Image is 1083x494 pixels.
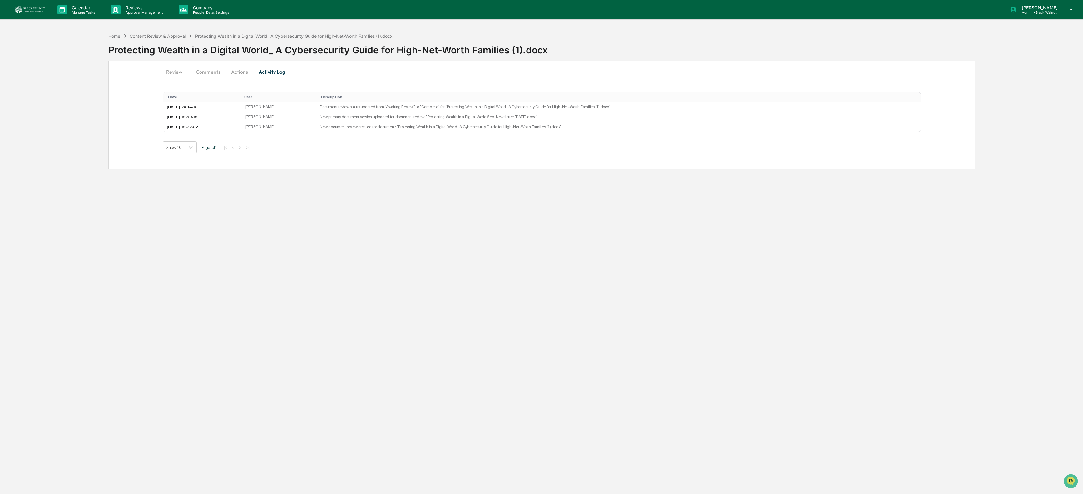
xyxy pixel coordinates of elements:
p: Approval Management [121,10,166,15]
td: New primary document version uploaded for document review: "Protecting Wealth in a Digital World ... [316,112,920,122]
span: Attestations [52,128,77,134]
button: See all [97,68,114,76]
iframe: Open customer support [1063,473,1080,490]
span: Preclearance [12,128,40,134]
img: logo [15,6,45,13]
a: 🖐️Preclearance [4,126,43,137]
button: |< [222,145,229,150]
td: [PERSON_NAME] [242,112,316,122]
p: [PERSON_NAME] [1017,5,1061,10]
div: Toggle SortBy [244,95,314,99]
button: >| [244,145,251,150]
a: 🗄️Attestations [43,126,80,137]
td: [PERSON_NAME] [242,122,316,132]
span: [DATE] [21,85,33,90]
p: Calendar [67,5,98,10]
button: Start new chat [106,50,114,57]
td: New document review created for document: "Protecting Wealth in a Digital World_ A Cybersecurity ... [316,122,920,132]
a: 🔎Data Lookup [4,137,42,149]
p: People, Data, Settings [188,10,232,15]
p: Admin • Black Walnut [1017,10,1061,15]
div: Content Review & Approval [130,33,186,39]
td: [DATE] 19:22:02 [163,122,242,132]
div: Toggle SortBy [321,95,918,99]
span: Page 1 of 1 [201,145,217,150]
div: Home [108,33,120,39]
td: Document review status updated from "Awaiting Review" to "Complete" for "Protecting Wealth in a D... [316,102,920,112]
button: < [230,145,236,150]
div: 🖐️ [6,129,11,134]
button: Actions [225,64,254,79]
p: Company [188,5,232,10]
p: Manage Tasks [67,10,98,15]
div: Past conversations [6,70,42,75]
button: Review [163,64,191,79]
a: Powered byPylon [44,155,76,160]
div: Protecting Wealth in a Digital World_ A Cybersecurity Guide for High-Net-Worth Families (1).docx [108,39,1083,56]
div: secondary tabs example [163,64,921,79]
p: How can we help? [6,13,114,23]
div: Toggle SortBy [168,95,239,99]
div: 🔎 [6,141,11,146]
button: Comments [191,64,225,79]
span: [DATE] [21,102,33,107]
button: > [237,145,243,150]
img: 1746055101610-c473b297-6a78-478c-a979-82029cc54cd1 [6,48,17,59]
div: 🗄️ [45,129,50,134]
td: [DATE] 19:30:19 [163,112,242,122]
span: Data Lookup [12,140,39,146]
div: Protecting Wealth in a Digital World_ A Cybersecurity Guide for High-Net-Worth Families (1).docx [195,33,393,39]
td: [DATE] 20:14:10 [163,102,242,112]
div: Start new chat [28,48,102,54]
span: Pylon [62,155,76,160]
img: 8933085812038_c878075ebb4cc5468115_72.jpg [13,48,24,59]
div: We're available if you need us! [28,54,86,59]
button: Activity Log [254,64,290,79]
p: Reviews [121,5,166,10]
td: [PERSON_NAME] [242,102,316,112]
